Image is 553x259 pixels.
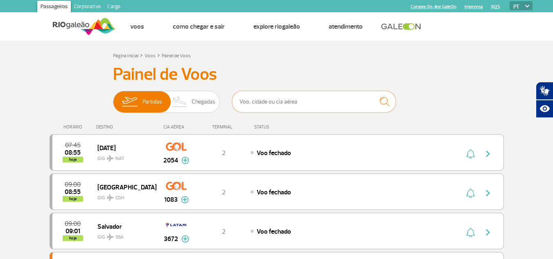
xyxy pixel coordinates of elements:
a: Atendimento [329,23,363,31]
span: GIG [97,229,150,241]
span: CGH [115,194,124,202]
a: RQS [491,4,500,9]
img: seta-direita-painel-voo.svg [483,188,493,198]
span: hoje [63,196,83,202]
span: Salvador [97,221,150,232]
div: STATUS [250,124,317,130]
span: NAT [115,155,124,162]
span: 2025-09-29 09:00:00 [65,221,81,227]
span: Chegadas [192,91,215,113]
span: hoje [63,235,83,241]
img: slider-embarque [117,91,142,113]
a: Imprensa [465,4,483,9]
img: destiny_airplane.svg [107,234,114,240]
a: Como chegar e sair [173,23,225,31]
img: sino-painel-voo.svg [466,188,475,198]
a: Compra On-line GaleOn [411,4,456,9]
div: TERMINAL [197,124,250,130]
span: 2 [222,188,226,196]
span: Partidas [142,91,162,113]
a: Voos [144,53,156,59]
span: [GEOGRAPHIC_DATA] [97,182,150,192]
img: slider-desembarque [168,91,192,113]
button: Abrir recursos assistivos. [536,100,553,118]
input: Voo, cidade ou cia aérea [232,91,396,113]
span: hoje [63,157,83,162]
span: GIG [97,151,150,162]
span: SSA [115,234,124,241]
img: sino-painel-voo.svg [466,149,475,159]
img: sino-painel-voo.svg [466,227,475,237]
span: [DATE] [97,142,150,153]
a: Explore RIOgaleão [253,23,300,31]
a: Página Inicial [113,53,138,59]
span: 2 [222,227,226,236]
span: GIG [97,190,150,202]
a: Voos [130,23,144,31]
a: Cargo [104,1,124,14]
div: Plugin de acessibilidade da Hand Talk. [536,82,553,118]
span: Voo fechado [257,227,291,236]
a: Passageiros [37,1,71,14]
img: mais-info-painel-voo.svg [181,235,189,243]
h3: Painel de Voos [113,64,440,85]
a: Painel de Voos [162,53,191,59]
a: Corporativo [71,1,104,14]
img: mais-info-painel-voo.svg [181,196,189,203]
span: 2025-09-29 09:00:00 [65,182,81,187]
a: > [157,50,160,60]
img: seta-direita-painel-voo.svg [483,149,493,159]
span: Voo fechado [257,188,291,196]
img: destiny_airplane.svg [107,194,114,201]
span: 2025-09-29 08:55:00 [65,150,81,155]
span: 2 [222,149,226,157]
div: DESTINO [96,124,156,130]
a: > [140,50,143,60]
button: Abrir tradutor de língua de sinais. [536,82,553,100]
img: destiny_airplane.svg [107,155,114,162]
img: seta-direita-painel-voo.svg [483,227,493,237]
span: 3672 [164,234,178,244]
div: HORÁRIO [52,124,97,130]
span: 2025-09-29 08:55:57 [65,189,81,195]
span: 2025-09-29 09:01:50 [65,228,80,234]
span: 2054 [163,155,178,165]
div: CIA AÉREA [156,124,197,130]
img: mais-info-painel-voo.svg [181,157,189,164]
span: Voo fechado [257,149,291,157]
span: 1083 [164,195,178,205]
span: 2025-09-29 07:45:00 [65,142,81,148]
